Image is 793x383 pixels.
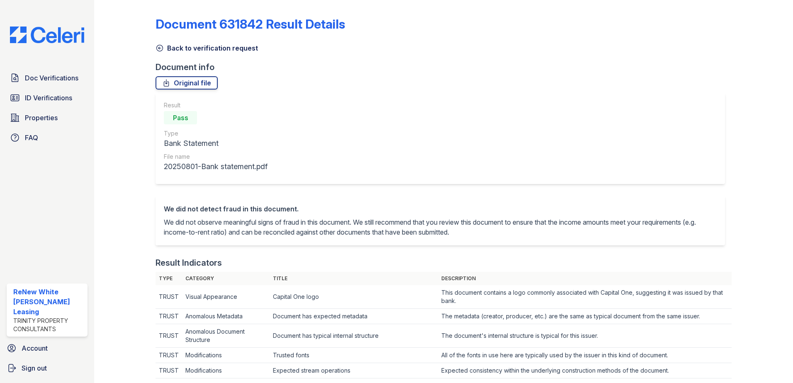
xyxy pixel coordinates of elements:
[156,309,182,324] td: TRUST
[156,76,218,90] a: Original file
[156,348,182,363] td: TRUST
[3,360,91,376] a: Sign out
[164,161,268,172] div: 20250801-Bank statement.pdf
[438,309,732,324] td: The metadata (creator, producer, etc.) are the same as typical document from the same issuer.
[270,363,438,378] td: Expected stream operations
[164,204,717,214] div: We did not detect fraud in this document.
[438,285,732,309] td: This document contains a logo commonly associated with Capital One, suggesting it was issued by t...
[164,111,197,124] div: Pass
[25,73,78,83] span: Doc Verifications
[182,363,270,378] td: Modifications
[438,348,732,363] td: All of the fonts in use here are typically used by the issuer in this kind of document.
[156,257,222,269] div: Result Indicators
[164,153,268,161] div: File name
[270,285,438,309] td: Capital One logo
[22,343,48,353] span: Account
[164,217,717,237] p: We did not observe meaningful signs of fraud in this document. We still recommend that you review...
[438,363,732,378] td: Expected consistency within the underlying construction methods of the document.
[7,109,88,126] a: Properties
[270,324,438,348] td: Document has typical internal structure
[25,93,72,103] span: ID Verifications
[438,324,732,348] td: The document's internal structure is typical for this issuer.
[156,272,182,285] th: Type
[156,285,182,309] td: TRUST
[25,113,58,123] span: Properties
[25,133,38,143] span: FAQ
[438,272,732,285] th: Description
[156,324,182,348] td: TRUST
[164,129,268,138] div: Type
[7,129,88,146] a: FAQ
[22,363,47,373] span: Sign out
[156,61,732,73] div: Document info
[270,348,438,363] td: Trusted fonts
[3,340,91,356] a: Account
[156,17,345,32] a: Document 631842 Result Details
[7,90,88,106] a: ID Verifications
[13,287,84,317] div: ReNew White [PERSON_NAME] Leasing
[13,317,84,333] div: Trinity Property Consultants
[156,43,258,53] a: Back to verification request
[164,138,268,149] div: Bank Statement
[182,285,270,309] td: Visual Appearance
[164,101,268,109] div: Result
[182,309,270,324] td: Anomalous Metadata
[7,70,88,86] a: Doc Verifications
[156,363,182,378] td: TRUST
[270,309,438,324] td: Document has expected metadata
[270,272,438,285] th: Title
[182,348,270,363] td: Modifications
[3,27,91,43] img: CE_Logo_Blue-a8612792a0a2168367f1c8372b55b34899dd931a85d93a1a3d3e32e68fde9ad4.png
[182,324,270,348] td: Anomalous Document Structure
[182,272,270,285] th: Category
